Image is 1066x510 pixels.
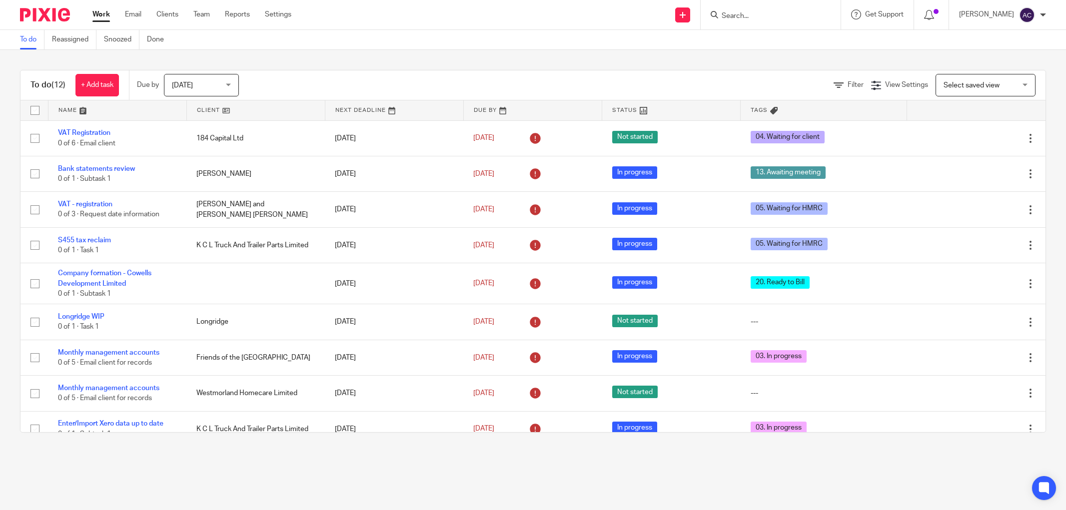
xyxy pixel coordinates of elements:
span: Tags [751,107,768,113]
span: Filter [848,81,864,88]
span: In progress [612,422,657,434]
a: Settings [265,9,291,19]
td: [DATE] [325,304,463,340]
a: Done [147,30,171,49]
span: 05. Waiting for HMRC [751,238,828,250]
span: [DATE] [473,170,494,177]
span: In progress [612,350,657,363]
img: Pixie [20,8,70,21]
td: [DATE] [325,227,463,263]
span: View Settings [885,81,928,88]
span: [DATE] [473,354,494,361]
span: [DATE] [473,206,494,213]
span: 04. Waiting for client [751,131,825,143]
span: Not started [612,315,658,327]
h1: To do [30,80,65,90]
p: Due by [137,80,159,90]
a: Work [92,9,110,19]
span: 0 of 5 · Email client for records [58,395,152,402]
p: [PERSON_NAME] [959,9,1014,19]
a: Enter/Import Xero data up to date [58,420,163,427]
span: 20. Ready to Bill [751,276,810,289]
td: 184 Capital Ltd [186,120,325,156]
td: [DATE] [325,411,463,447]
a: Reports [225,9,250,19]
span: (12) [51,81,65,89]
td: Westmorland Homecare Limited [186,376,325,411]
span: [DATE] [473,242,494,249]
td: Longridge [186,304,325,340]
span: In progress [612,276,657,289]
a: Monthly management accounts [58,385,159,392]
span: 03. In progress [751,350,807,363]
a: VAT - registration [58,201,112,208]
td: [DATE] [325,192,463,227]
span: 0 of 6 · Email client [58,140,115,147]
span: [DATE] [473,318,494,325]
a: Bank statements review [58,165,135,172]
a: Snoozed [104,30,139,49]
a: Reassigned [52,30,96,49]
span: In progress [612,166,657,179]
a: Email [125,9,141,19]
span: Not started [612,386,658,398]
td: Friends of the [GEOGRAPHIC_DATA] [186,340,325,375]
td: K C L Truck And Trailer Parts Limited [186,227,325,263]
a: To do [20,30,44,49]
a: Clients [156,9,178,19]
span: Not started [612,131,658,143]
a: + Add task [75,74,119,96]
td: [DATE] [325,156,463,191]
span: 0 of 5 · Email client for records [58,359,152,366]
div: --- [751,317,897,327]
span: [DATE] [473,135,494,142]
span: 0 of 1 · Subtask 1 [58,431,111,438]
span: In progress [612,202,657,215]
span: 13. Awaiting meeting [751,166,826,179]
td: [DATE] [325,376,463,411]
td: [DATE] [325,263,463,304]
span: 03. In progress [751,422,807,434]
span: 0 of 3 · Request date information [58,211,159,218]
span: Select saved view [944,82,1000,89]
a: Team [193,9,210,19]
td: [DATE] [325,340,463,375]
a: Longridge WIP [58,313,104,320]
td: [DATE] [325,120,463,156]
span: [DATE] [473,390,494,397]
td: K C L Truck And Trailer Parts Limited [186,411,325,447]
input: Search [721,12,811,21]
a: VAT Registration [58,129,110,136]
a: S455 tax reclaim [58,237,111,244]
td: [PERSON_NAME] [186,156,325,191]
a: Company formation - Cowells Development Limited [58,270,151,287]
span: 0 of 1 · Task 1 [58,324,99,331]
span: 05. Waiting for HMRC [751,202,828,215]
div: --- [751,388,897,398]
img: svg%3E [1019,7,1035,23]
span: In progress [612,238,657,250]
a: Monthly management accounts [58,349,159,356]
span: Get Support [865,11,904,18]
td: [PERSON_NAME] and [PERSON_NAME] [PERSON_NAME] [186,192,325,227]
span: 0 of 1 · Task 1 [58,247,99,254]
span: [DATE] [473,426,494,433]
span: 0 of 1 · Subtask 1 [58,290,111,297]
span: [DATE] [172,82,193,89]
span: [DATE] [473,280,494,287]
span: 0 of 1 · Subtask 1 [58,175,111,182]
